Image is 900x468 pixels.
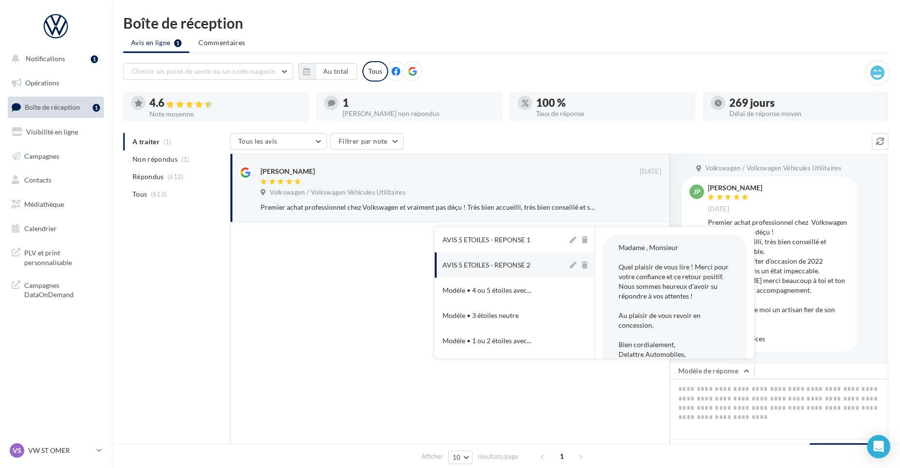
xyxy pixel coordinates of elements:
span: Calendrier [24,224,57,233]
div: Note moyenne [149,111,301,117]
a: Calendrier [6,218,106,239]
span: Campagnes DataOnDemand [24,279,100,300]
div: Délai de réponse moyen [729,110,881,117]
button: Au total [298,63,357,80]
div: Premier achat professionnel chez Volkswagen et vraiment pas déçu ! Très bien accueilli, très bien... [708,217,850,344]
span: Boîte de réception [25,103,80,111]
span: (613) [151,190,167,198]
div: [PERSON_NAME] non répondus [343,110,494,117]
button: AVIS 5 ETOILES - REPONSE 2 [435,252,568,278]
button: Notifications 1 [6,49,102,69]
button: Choisir un point de vente ou un code magasin [123,63,293,80]
span: Campagnes [24,151,59,160]
span: Non répondus [132,154,178,164]
div: Modèle • 3 étoiles neutre [442,311,519,320]
div: Taux de réponse [536,110,687,117]
span: Médiathèque [24,200,64,208]
span: PLV et print personnalisable [24,246,100,267]
span: JP [693,187,701,197]
span: Notifications [26,54,65,63]
button: Poster ma réponse [809,443,884,460]
button: Au total [315,63,357,80]
div: Open Intercom Messenger [867,435,890,458]
button: Modèle de réponse [670,363,754,379]
div: 1 [343,98,494,108]
span: Visibilité en ligne [26,128,78,136]
div: 4.6 [149,98,301,109]
span: Madame , Monsieur Quel plaisir de vous lire ! Merci pour votre confiance et ce retour positif. No... [619,243,729,378]
span: Répondus [132,172,164,182]
span: Tous [132,189,147,199]
a: Campagnes [6,146,106,167]
span: Contacts [24,176,51,184]
div: AVIS 5 ETOILES - REPONSE 1 [442,235,530,245]
a: Boîte de réception1 [6,97,106,117]
span: Tous les avis [238,137,278,145]
span: Volkswagen / Volkswagen Véhicules Utilitaires [270,188,406,197]
a: Médiathèque [6,194,106,215]
span: Commentaires [198,38,245,48]
span: [DATE] [708,205,729,214]
a: Visibilité en ligne [6,122,106,142]
button: Modèle • 1 ou 2 étoiles avec... [435,328,568,353]
span: 10 [453,453,461,461]
div: 1 [91,55,98,63]
span: Modèle • 1 ou 2 étoiles avec... [442,336,531,346]
div: AVIS 5 ETOILES - REPONSE 2 [442,260,530,270]
div: Premier achat professionnel chez Volkswagen et vraiment pas déçu ! Très bien accueilli, très bien... [261,202,598,212]
button: Tous les avis [230,133,327,150]
button: Modèle • 3 étoiles neutre [435,303,568,328]
button: Filtrer par note [330,133,404,150]
span: Opérations [25,79,59,87]
a: Contacts [6,170,106,190]
span: Volkswagen / Volkswagen Véhicules Utilitaires [705,164,841,173]
a: Campagnes DataOnDemand [6,275,106,303]
div: Tous [362,61,388,82]
span: Modèle • 4 ou 5 étoiles avec... [442,285,531,295]
div: 1 [93,104,100,112]
span: Choisir un point de vente ou un code magasin [131,67,275,75]
p: VW ST OMER [28,446,93,455]
a: VS VW ST OMER [8,441,104,460]
span: [DATE] [640,167,661,176]
button: Modèle • 4 ou 5 étoiles avec... [435,278,568,303]
div: [PERSON_NAME] [261,167,315,176]
div: [PERSON_NAME] [708,184,762,191]
a: Opérations [6,73,106,93]
button: 10 [448,451,473,464]
span: VS [13,446,21,455]
div: Boîte de réception [123,16,888,30]
span: 1 [554,449,570,464]
a: PLV et print personnalisable [6,242,106,271]
div: 269 jours [729,98,881,108]
span: (1) [181,155,190,163]
button: AVIS 5 ETOILES - REPONSE 1 [435,227,568,252]
span: résultats/page [478,452,518,461]
div: 100 % [536,98,687,108]
span: (612) [167,173,184,181]
span: Afficher [421,452,443,461]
